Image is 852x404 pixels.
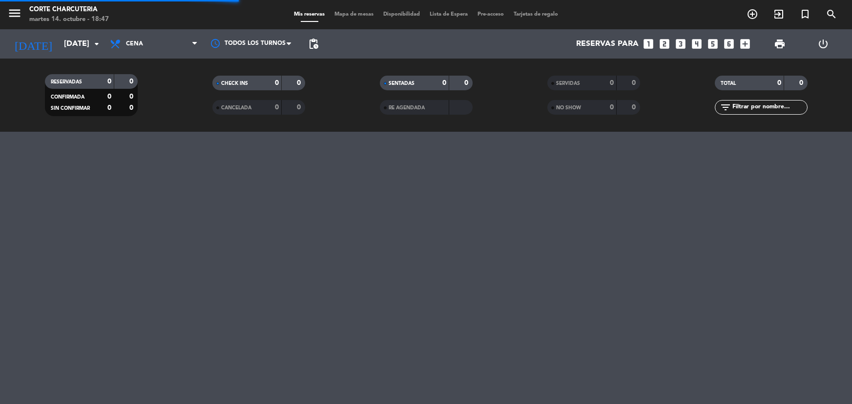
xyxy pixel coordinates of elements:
span: CANCELADA [221,105,251,110]
i: exit_to_app [773,8,785,20]
span: RESERVADAS [51,80,82,84]
span: Mis reservas [289,12,330,17]
strong: 0 [129,93,135,100]
span: Lista de Espera [425,12,473,17]
span: print [774,38,786,50]
span: Reservas para [576,40,639,49]
div: Corte Charcuteria [29,5,109,15]
strong: 0 [610,104,614,111]
span: SERVIDAS [556,81,580,86]
strong: 0 [275,80,279,86]
span: Tarjetas de regalo [509,12,563,17]
i: menu [7,6,22,20]
span: CONFIRMADA [51,95,84,100]
button: menu [7,6,22,24]
span: TOTAL [721,81,736,86]
strong: 0 [297,104,303,111]
span: CHECK INS [221,81,248,86]
strong: 0 [777,80,781,86]
strong: 0 [297,80,303,86]
strong: 0 [610,80,614,86]
strong: 0 [442,80,446,86]
span: Mapa de mesas [330,12,378,17]
span: Cena [126,40,143,47]
div: martes 14. octubre - 18:47 [29,15,109,24]
span: SENTADAS [389,81,415,86]
i: search [826,8,837,20]
span: SIN CONFIRMAR [51,106,90,111]
i: [DATE] [7,33,59,55]
i: looks_5 [707,38,719,50]
span: pending_actions [308,38,319,50]
strong: 0 [129,104,135,111]
strong: 0 [107,78,111,85]
span: RE AGENDADA [389,105,425,110]
i: add_box [739,38,751,50]
strong: 0 [464,80,470,86]
span: Disponibilidad [378,12,425,17]
strong: 0 [799,80,805,86]
strong: 0 [129,78,135,85]
strong: 0 [107,104,111,111]
strong: 0 [275,104,279,111]
strong: 0 [107,93,111,100]
div: LOG OUT [802,29,845,59]
i: looks_6 [723,38,735,50]
input: Filtrar por nombre... [731,102,807,113]
i: looks_4 [690,38,703,50]
i: add_circle_outline [747,8,758,20]
i: looks_3 [674,38,687,50]
i: turned_in_not [799,8,811,20]
i: looks_two [658,38,671,50]
i: arrow_drop_down [91,38,103,50]
span: Pre-acceso [473,12,509,17]
strong: 0 [632,80,638,86]
i: filter_list [720,101,731,113]
i: power_settings_new [817,38,829,50]
strong: 0 [632,104,638,111]
span: NO SHOW [556,105,581,110]
i: looks_one [642,38,655,50]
